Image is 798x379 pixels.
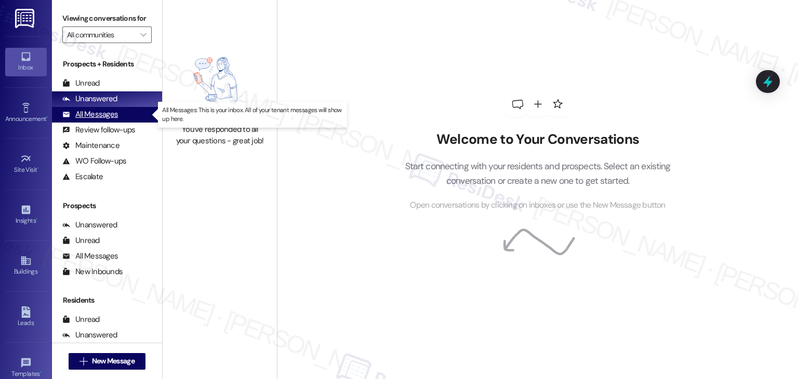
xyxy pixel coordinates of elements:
i:  [79,357,87,366]
a: Buildings [5,252,47,280]
h2: Welcome to Your Conversations [389,131,686,148]
span: Open conversations by clicking on inboxes or use the New Message button [410,199,665,212]
div: Unread [62,78,100,89]
div: Unanswered [62,93,117,104]
img: empty-state [174,43,265,119]
a: Insights • [5,201,47,229]
div: Unanswered [62,220,117,231]
p: Start connecting with your residents and prospects. Select an existing conversation or create a n... [389,159,686,188]
div: You've responded to all your questions - great job! [174,124,265,146]
input: All communities [67,26,135,43]
div: New Inbounds [62,266,123,277]
div: Prospects + Residents [52,59,162,70]
div: All Messages [62,109,118,120]
span: • [37,165,39,172]
div: Unread [62,314,100,325]
div: Residents [52,295,162,306]
i:  [140,31,146,39]
div: WO Follow-ups [62,156,126,167]
button: New Message [69,353,145,370]
p: All Messages: This is your inbox. All of your tenant messages will show up here. [162,106,343,124]
div: Maintenance [62,140,119,151]
label: Viewing conversations for [62,10,152,26]
div: Unanswered [62,330,117,341]
div: Escalate [62,171,103,182]
div: All Messages [62,251,118,262]
img: ResiDesk Logo [15,9,36,28]
a: Leads [5,303,47,331]
span: • [36,215,37,223]
div: Review follow-ups [62,125,135,136]
a: Site Visit • [5,150,47,178]
div: Unread [62,235,100,246]
span: • [40,369,42,376]
span: • [46,114,48,121]
span: New Message [92,356,135,367]
a: Inbox [5,48,47,76]
div: Prospects [52,200,162,211]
